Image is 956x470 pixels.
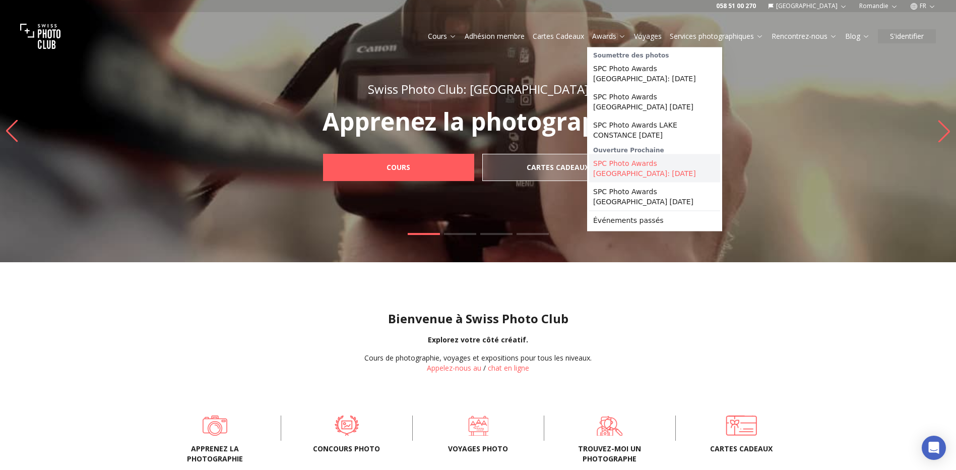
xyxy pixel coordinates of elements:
a: Cours [428,31,457,41]
a: Voyages [634,31,662,41]
span: Cartes cadeaux [692,444,791,454]
a: Appelez-nous au [427,363,481,373]
span: Trouvez-moi un photographe [560,444,659,464]
div: Cours de photographie, voyages et expositions pour tous les niveaux. [364,353,592,363]
a: SPC Photo Awards [GEOGRAPHIC_DATA] [DATE] [589,183,720,211]
a: Cartes cadeaux [692,416,791,436]
button: Cours [424,29,461,43]
a: SPC Photo Awards [GEOGRAPHIC_DATA]: [DATE] [589,154,720,183]
a: Adhésion membre [465,31,525,41]
a: Trouvez-moi un photographe [560,416,659,436]
a: Cartes Cadeaux [533,31,584,41]
button: Awards [588,29,630,43]
p: Apprenez la photographie [301,109,656,134]
div: Ouverture Prochaine [589,144,720,154]
a: Voyages photo [429,416,528,436]
a: Cartes Cadeaux [482,154,633,181]
a: SPC Photo Awards [GEOGRAPHIC_DATA] [DATE] [589,88,720,116]
a: Événements passés [589,211,720,229]
button: Rencontrez-nous [768,29,841,43]
button: chat en ligne [488,363,529,373]
span: Concours Photo [297,444,396,454]
div: / [364,353,592,373]
a: 058 51 00 270 [716,2,756,10]
a: Blog [845,31,870,41]
a: Concours Photo [297,416,396,436]
a: SPC Photo Awards LAKE CONSTANCE [DATE] [589,116,720,144]
img: Swiss photo club [20,16,60,56]
button: Adhésion membre [461,29,529,43]
a: Rencontrez-nous [772,31,837,41]
a: Apprenez la photographie [166,416,265,436]
button: Services photographiques [666,29,768,43]
button: S'identifier [878,29,936,43]
span: Swiss Photo Club: [GEOGRAPHIC_DATA] [368,81,589,97]
a: Cours [323,154,474,181]
h1: Bienvenue à Swiss Photo Club [8,311,948,327]
span: Voyages photo [429,444,528,454]
button: Cartes Cadeaux [529,29,588,43]
a: Services photographiques [670,31,763,41]
div: Open Intercom Messenger [922,436,946,460]
button: Voyages [630,29,666,43]
button: Blog [841,29,874,43]
a: Awards [592,31,626,41]
b: Cours [387,162,410,172]
div: Soumettre des photos [589,49,720,60]
a: SPC Photo Awards [GEOGRAPHIC_DATA]: [DATE] [589,60,720,88]
div: Explorez votre côté créatif. [8,335,948,345]
span: Apprenez la photographie [166,444,265,464]
b: Cartes Cadeaux [527,162,589,172]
